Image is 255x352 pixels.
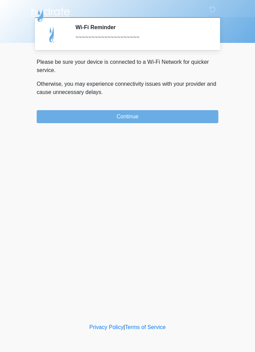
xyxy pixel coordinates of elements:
[125,324,166,330] a: Terms of Service
[101,89,103,95] span: .
[42,24,62,45] img: Agent Avatar
[123,324,125,330] a: |
[37,80,218,96] p: Otherwise, you may experience connectivity issues with your provider and cause unnecessary delays
[30,5,71,22] img: Hydrate IV Bar - Scottsdale Logo
[37,58,218,74] p: Please be sure your device is connected to a Wi-Fi Network for quicker service.
[89,324,124,330] a: Privacy Policy
[37,110,218,123] button: Continue
[75,33,208,42] div: ~~~~~~~~~~~~~~~~~~~~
